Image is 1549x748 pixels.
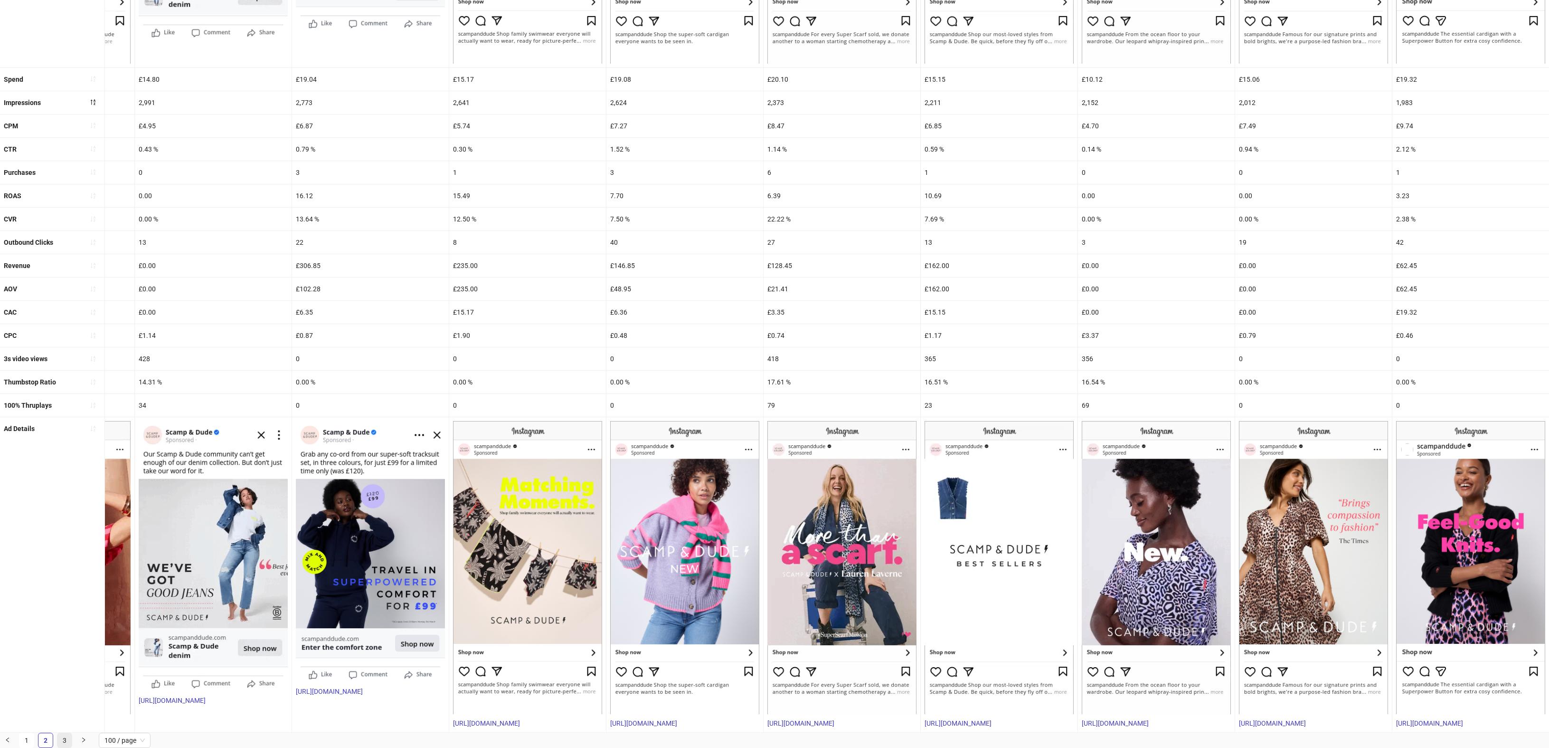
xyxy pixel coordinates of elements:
[449,278,606,300] div: £235.00
[38,733,53,748] li: 2
[1392,254,1549,277] div: £62.45
[90,216,96,222] span: sort-ascending
[5,737,10,743] span: left
[1078,161,1235,184] div: 0
[76,733,91,748] button: right
[4,425,35,432] b: Ad Details
[135,91,292,114] div: 2,991
[90,309,96,316] span: sort-ascending
[1235,371,1392,393] div: 0.00 %
[292,231,449,254] div: 22
[921,115,1077,137] div: £6.85
[1235,254,1392,277] div: £0.00
[1396,421,1545,714] img: Screenshot 120233643261980005
[135,324,292,347] div: £1.14
[1078,394,1235,417] div: 69
[606,208,763,230] div: 7.50 %
[135,301,292,324] div: £0.00
[4,76,23,83] b: Spend
[921,161,1077,184] div: 1
[135,231,292,254] div: 13
[453,421,602,714] img: Screenshot 120226602953150005
[1392,347,1549,370] div: 0
[921,254,1077,277] div: £162.00
[767,719,834,727] a: [URL][DOMAIN_NAME]
[1396,719,1463,727] a: [URL][DOMAIN_NAME]
[1235,301,1392,324] div: £0.00
[90,355,96,362] span: sort-ascending
[449,254,606,277] div: £235.00
[767,421,916,714] img: Screenshot 120227893557630005
[921,68,1077,91] div: £15.15
[606,161,763,184] div: 3
[1392,138,1549,161] div: 2.12 %
[764,278,920,300] div: £21.41
[1235,161,1392,184] div: 0
[449,347,606,370] div: 0
[1235,138,1392,161] div: 0.94 %
[19,733,34,748] li: 1
[610,719,677,727] a: [URL][DOMAIN_NAME]
[90,262,96,269] span: sort-ascending
[4,378,56,386] b: Thumbstop Ratio
[1235,394,1392,417] div: 0
[449,115,606,137] div: £5.74
[38,733,53,748] a: 2
[1235,231,1392,254] div: 19
[925,421,1074,714] img: Screenshot 120221529788980005
[135,161,292,184] div: 0
[139,697,206,704] a: [URL][DOMAIN_NAME]
[292,254,449,277] div: £306.85
[449,161,606,184] div: 1
[1078,91,1235,114] div: 2,152
[292,301,449,324] div: £6.35
[764,184,920,207] div: 6.39
[90,402,96,409] span: sort-ascending
[90,239,96,246] span: sort-ascending
[292,115,449,137] div: £6.87
[90,192,96,199] span: sort-ascending
[1392,208,1549,230] div: 2.38 %
[1392,278,1549,300] div: £62.45
[1392,184,1549,207] div: 3.23
[1235,115,1392,137] div: £7.49
[764,68,920,91] div: £20.10
[4,169,36,176] b: Purchases
[1235,278,1392,300] div: £0.00
[90,332,96,339] span: sort-ascending
[292,324,449,347] div: £0.87
[99,733,151,748] div: Page Size
[449,138,606,161] div: 0.30 %
[921,324,1077,347] div: £1.17
[1392,394,1549,417] div: 0
[90,99,96,105] span: sort-descending
[57,733,72,748] a: 3
[1078,324,1235,347] div: £3.37
[90,286,96,292] span: sort-ascending
[449,301,606,324] div: £15.17
[764,115,920,137] div: £8.47
[4,99,41,106] b: Impressions
[1392,115,1549,137] div: £9.74
[453,719,520,727] a: [URL][DOMAIN_NAME]
[610,421,759,714] img: Screenshot 120221529788930005
[449,371,606,393] div: 0.00 %
[135,138,292,161] div: 0.43 %
[292,347,449,370] div: 0
[1078,301,1235,324] div: £0.00
[764,301,920,324] div: £3.35
[606,347,763,370] div: 0
[1078,347,1235,370] div: 356
[4,145,17,153] b: CTR
[135,254,292,277] div: £0.00
[606,231,763,254] div: 40
[90,145,96,152] span: sort-ascending
[1235,184,1392,207] div: 0.00
[925,719,992,727] a: [URL][DOMAIN_NAME]
[1392,324,1549,347] div: £0.46
[292,394,449,417] div: 0
[606,138,763,161] div: 1.52 %
[4,122,18,130] b: CPM
[90,379,96,385] span: sort-ascending
[296,688,363,695] a: [URL][DOMAIN_NAME]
